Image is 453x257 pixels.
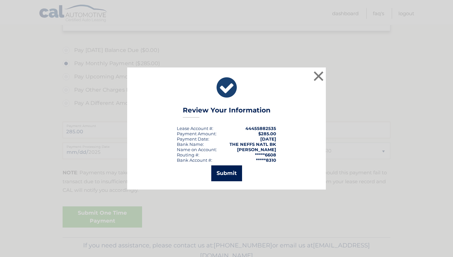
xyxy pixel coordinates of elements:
[177,126,213,131] div: Lease Account #:
[177,131,217,136] div: Payment Amount:
[260,136,276,142] span: [DATE]
[229,142,276,147] strong: THE NEFFS NATL BK
[245,126,276,131] strong: 44455882535
[183,106,271,118] h3: Review Your Information
[177,142,204,147] div: Bank Name:
[177,147,217,152] div: Name on Account:
[211,165,242,181] button: Submit
[177,136,209,142] div: :
[177,157,212,163] div: Bank Account #:
[237,147,276,152] strong: [PERSON_NAME]
[177,152,199,157] div: Routing #:
[177,136,208,142] span: Payment Date
[258,131,276,136] span: $285.00
[312,69,325,83] button: ×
